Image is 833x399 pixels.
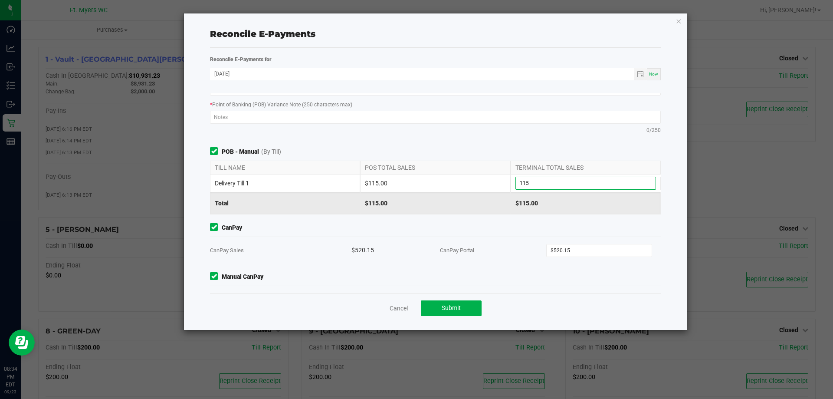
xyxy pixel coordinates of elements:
[351,286,422,313] div: $97.50
[360,175,510,192] div: $115.00
[261,147,281,156] span: (By Till)
[360,161,510,174] div: POS TOTAL SALES
[210,247,244,254] span: CanPay Sales
[210,147,222,156] form-toggle: Include in reconciliation
[210,223,222,232] form-toggle: Include in reconciliation
[210,27,661,40] div: Reconcile E-Payments
[649,72,658,76] span: Now
[351,237,422,264] div: $520.15
[210,192,360,214] div: Total
[210,161,360,174] div: TILL NAME
[440,247,474,254] span: CanPay Portal
[210,68,634,79] input: Date
[9,330,35,356] iframe: Resource center
[210,175,360,192] div: Delivery Till 1
[442,304,461,311] span: Submit
[210,272,222,281] form-toggle: Include in reconciliation
[360,192,510,214] div: $115.00
[222,147,259,156] strong: POB - Manual
[222,272,263,281] strong: Manual CanPay
[390,304,408,313] a: Cancel
[222,223,242,232] strong: CanPay
[511,161,661,174] div: TERMINAL TOTAL SALES
[210,56,272,63] strong: Reconcile E-Payments for
[634,68,647,80] span: Toggle calendar
[511,192,661,214] div: $115.00
[421,300,482,316] button: Submit
[210,101,352,109] label: Point of Banking (POB) Variance Note (250 characters max)
[646,126,661,134] span: 0/250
